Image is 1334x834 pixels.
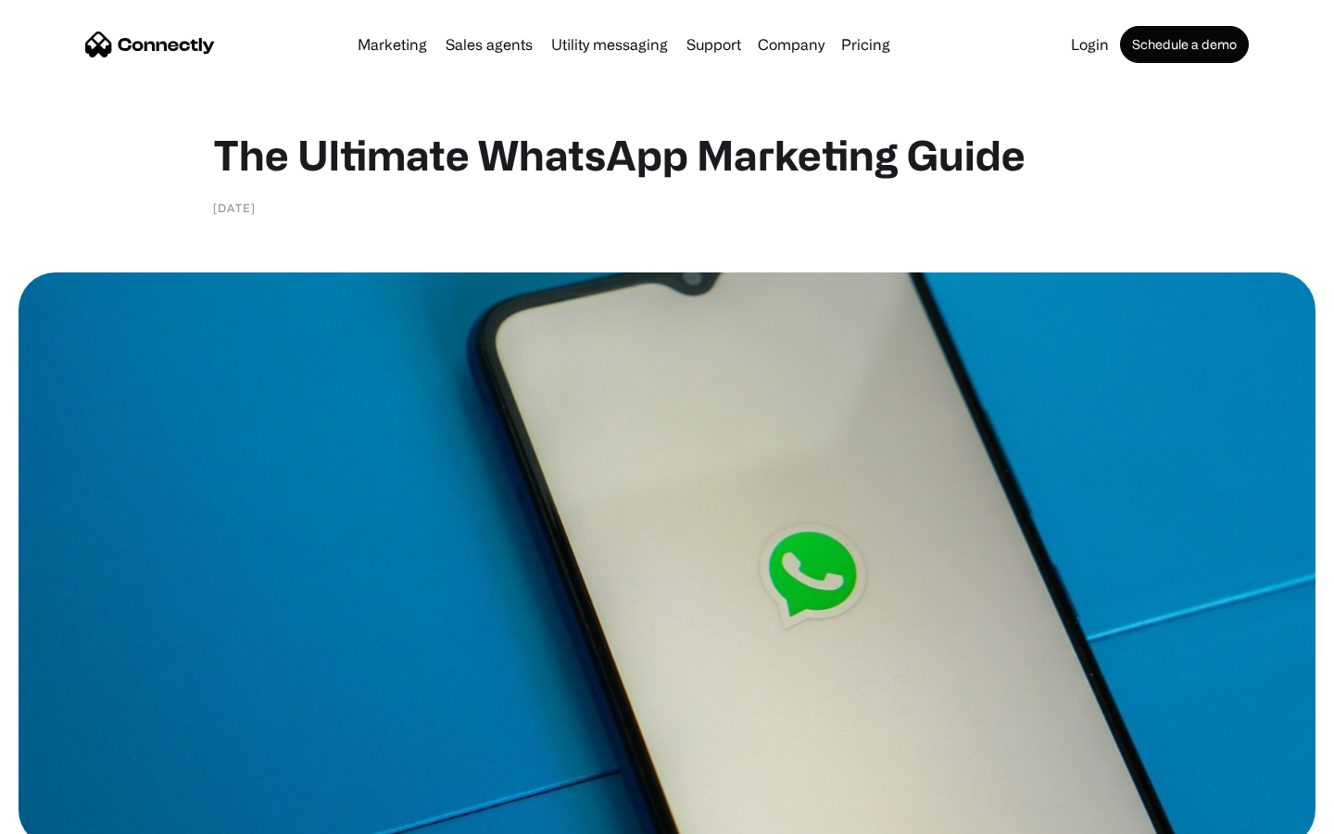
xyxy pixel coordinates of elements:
[19,802,111,828] aside: Language selected: English
[679,37,749,52] a: Support
[37,802,111,828] ul: Language list
[213,198,256,217] div: [DATE]
[1120,26,1249,63] a: Schedule a demo
[85,31,215,58] a: home
[213,130,1121,180] h1: The Ultimate WhatsApp Marketing Guide
[834,37,898,52] a: Pricing
[438,37,540,52] a: Sales agents
[752,32,830,57] div: Company
[1063,37,1116,52] a: Login
[350,37,434,52] a: Marketing
[758,32,824,57] div: Company
[544,37,675,52] a: Utility messaging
